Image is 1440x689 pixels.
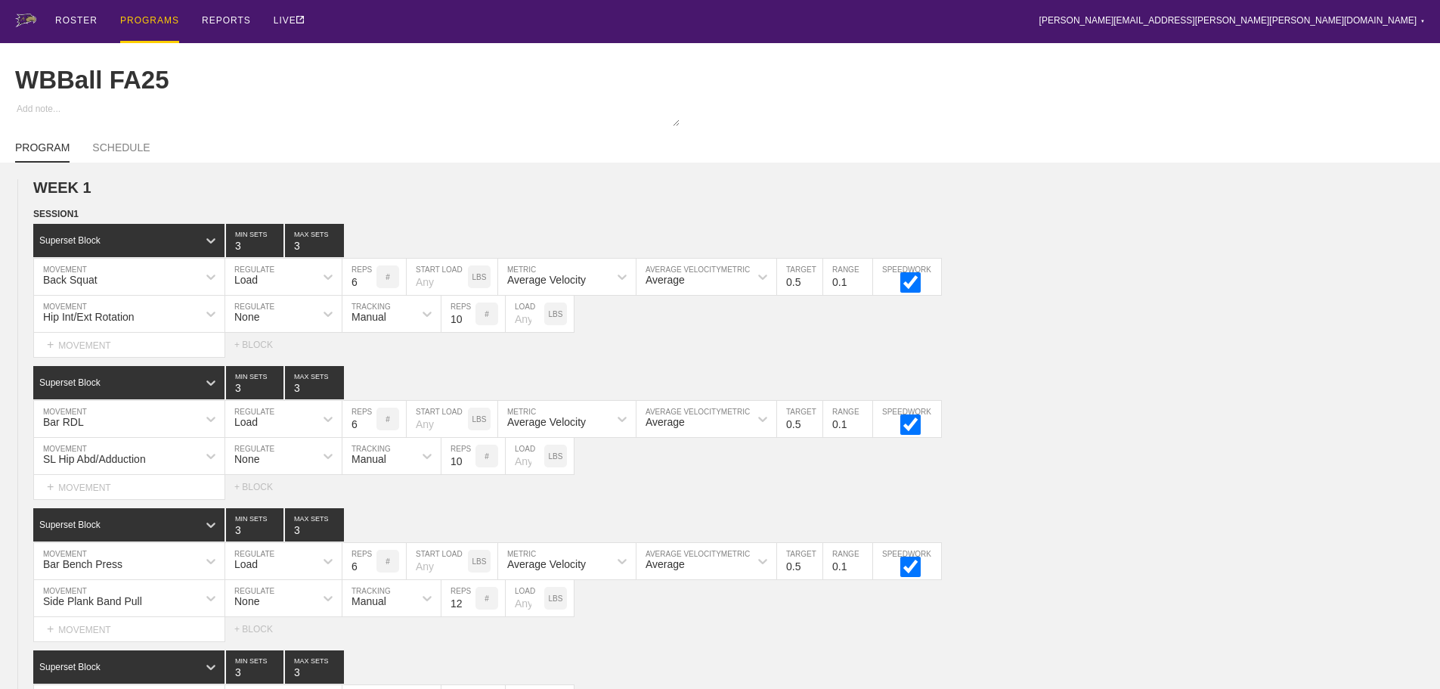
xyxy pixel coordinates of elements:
[472,557,487,566] p: LBS
[285,224,344,257] input: None
[43,416,84,428] div: Bar RDL
[43,595,142,607] div: Side Plank Band Pull
[1420,17,1425,26] div: ▼
[234,558,258,570] div: Load
[285,366,344,399] input: None
[43,274,98,286] div: Back Squat
[472,415,487,424] p: LBS
[1364,616,1440,689] iframe: Chat Widget
[92,141,150,161] a: SCHEDULE
[386,415,390,424] p: #
[485,594,489,603] p: #
[549,310,563,318] p: LBS
[15,14,36,27] img: logo
[285,650,344,684] input: None
[351,453,386,465] div: Manual
[39,520,101,530] div: Superset Block
[15,141,70,163] a: PROGRAM
[407,401,468,437] input: Any
[33,209,79,219] span: SESSION 1
[47,338,54,351] span: +
[43,453,146,465] div: SL Hip Abd/Adduction
[43,558,122,570] div: Bar Bench Press
[386,273,390,281] p: #
[234,340,287,350] div: + BLOCK
[485,310,489,318] p: #
[47,480,54,493] span: +
[234,482,287,492] div: + BLOCK
[407,543,468,579] input: Any
[506,296,544,332] input: Any
[33,475,225,500] div: MOVEMENT
[646,416,685,428] div: Average
[351,311,386,323] div: Manual
[485,452,489,461] p: #
[646,274,685,286] div: Average
[386,557,390,566] p: #
[507,558,586,570] div: Average Velocity
[549,452,563,461] p: LBS
[234,624,287,635] div: + BLOCK
[506,438,544,474] input: Any
[33,333,225,358] div: MOVEMENT
[33,179,91,196] span: WEEK 1
[351,595,386,607] div: Manual
[39,377,101,388] div: Superset Block
[39,662,101,672] div: Superset Block
[507,416,586,428] div: Average Velocity
[234,311,259,323] div: None
[39,235,101,246] div: Superset Block
[33,617,225,642] div: MOVEMENT
[47,622,54,635] span: +
[234,274,258,286] div: Load
[285,508,344,542] input: None
[407,259,468,295] input: Any
[472,273,487,281] p: LBS
[549,594,563,603] p: LBS
[234,453,259,465] div: None
[506,580,544,616] input: Any
[234,595,259,607] div: None
[234,416,258,428] div: Load
[43,311,135,323] div: Hip Int/Ext Rotation
[507,274,586,286] div: Average Velocity
[646,558,685,570] div: Average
